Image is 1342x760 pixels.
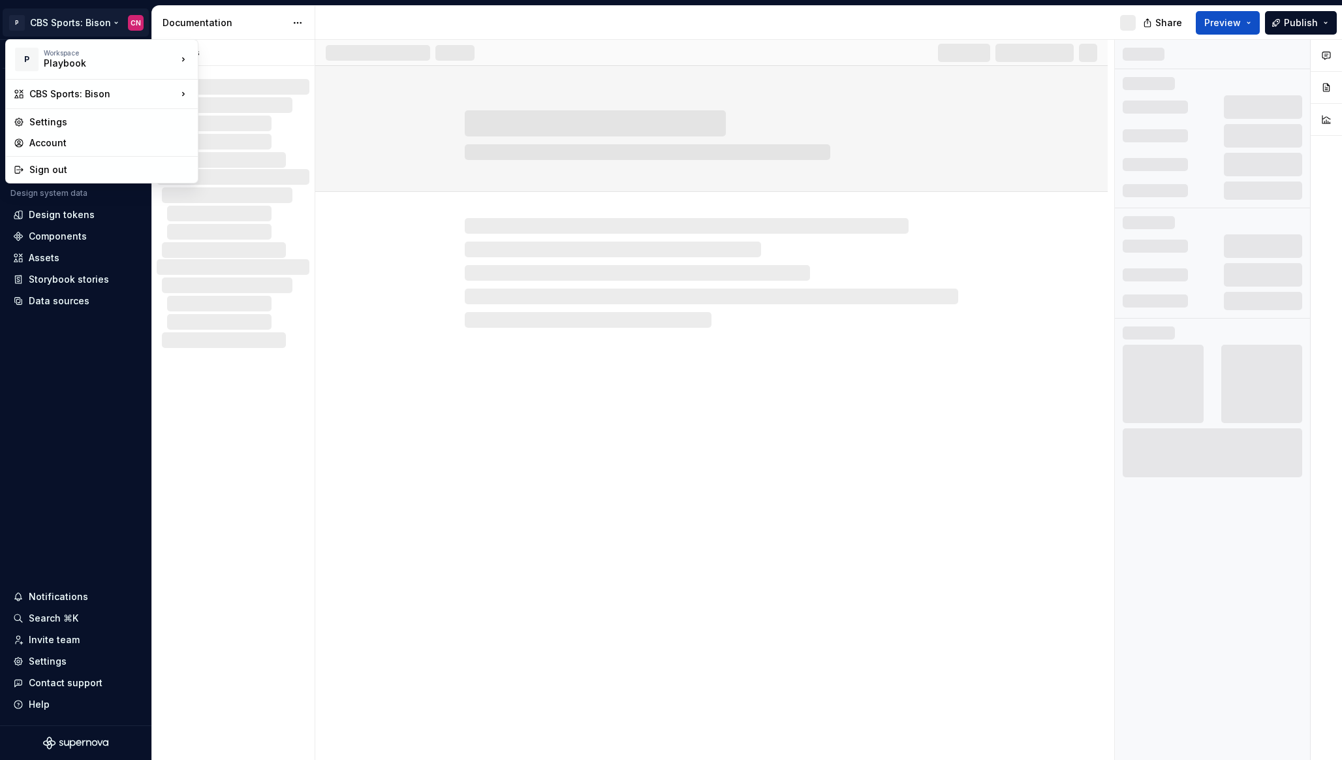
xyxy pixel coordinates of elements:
[44,49,177,57] div: Workspace
[29,163,190,176] div: Sign out
[44,57,155,70] div: Playbook
[29,136,190,150] div: Account
[15,48,39,71] div: P
[29,87,177,101] div: CBS Sports: Bison
[29,116,190,129] div: Settings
